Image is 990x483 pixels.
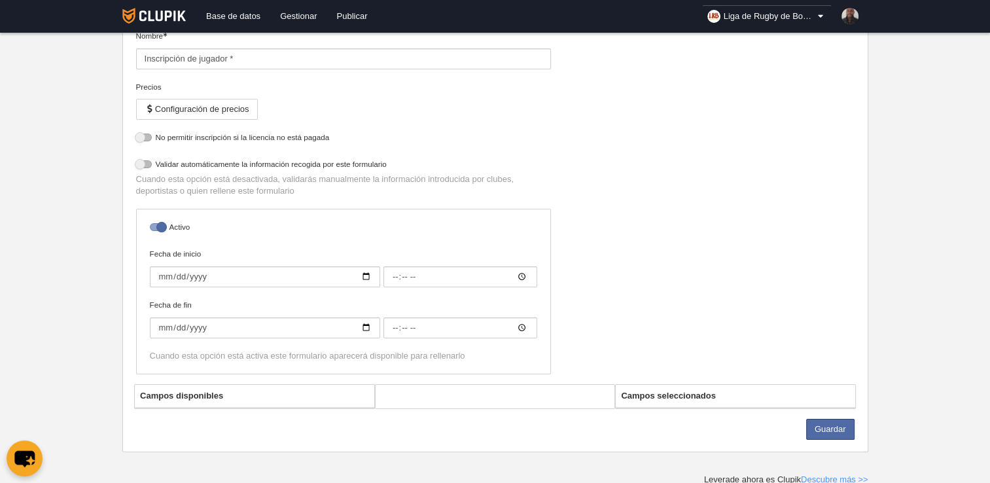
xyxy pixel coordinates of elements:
img: PaNN51s3qP3r.30x30.jpg [841,8,858,25]
img: Clupik [122,8,186,24]
label: Activo [150,221,537,236]
input: Fecha de inicio [150,266,380,287]
th: Campos disponibles [135,385,374,408]
p: Cuando esta opción está desactivada, validarás manualmente la información introducida por clubes,... [136,173,551,197]
input: Fecha de inicio [383,266,537,287]
th: Campos seleccionados [616,385,855,408]
label: Fecha de inicio [150,248,537,287]
label: Fecha de fin [150,299,537,338]
button: chat-button [7,440,43,476]
input: Nombre [136,48,551,69]
button: Guardar [806,419,855,440]
img: OaVO6CiHoa28.30x30.jpg [707,10,720,23]
input: Fecha de fin [150,317,380,338]
a: Liga de Rugby de Bogotá [702,5,832,27]
input: Fecha de fin [383,317,537,338]
button: Configuración de precios [136,99,258,120]
div: Precios [136,81,551,93]
span: Liga de Rugby de Bogotá [724,10,815,23]
i: Obligatorio [163,33,167,37]
label: Nombre [136,30,551,69]
label: No permitir inscripción si la licencia no está pagada [136,132,551,147]
div: Cuando esta opción está activa este formulario aparecerá disponible para rellenarlo [150,350,537,362]
label: Validar automáticamente la información recogida por este formulario [136,158,551,173]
